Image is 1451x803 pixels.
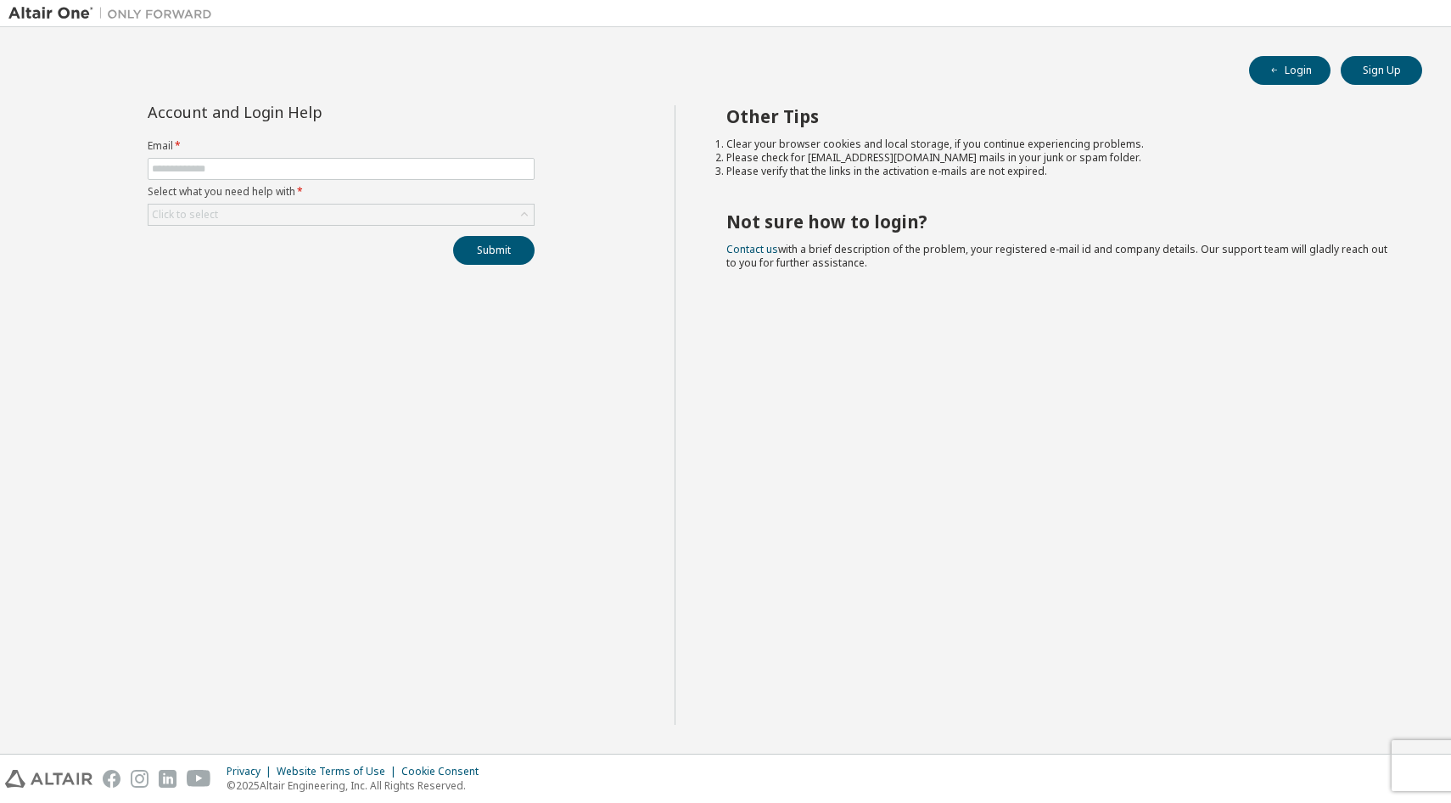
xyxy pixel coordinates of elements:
img: youtube.svg [187,770,211,788]
button: Submit [453,236,535,265]
li: Clear your browser cookies and local storage, if you continue experiencing problems. [726,138,1392,151]
font: Login [1285,64,1312,77]
div: Click to select [152,208,218,222]
h2: Other Tips [726,105,1392,127]
a: Contact us [726,242,778,256]
li: Please verify that the links in the activation e-mails are not expired. [726,165,1392,178]
button: Login [1249,56,1331,85]
div: Privacy [227,765,277,778]
font: 2025 Altair Engineering, Inc. All Rights Reserved. [236,778,466,793]
img: facebook.svg [103,770,120,788]
img: instagram.svg [131,770,148,788]
img: linkedin.svg [159,770,176,788]
div: Website Terms of Use [277,765,401,778]
font: Select what you need help with [148,184,295,199]
div: Cookie Consent [401,765,489,778]
font: Email [148,138,173,153]
span: with a brief description of the problem, your registered e-mail id and company details. Our suppo... [726,242,1387,270]
div: Account and Login Help [148,105,457,119]
button: Sign Up [1341,56,1422,85]
img: Altair One [8,5,221,22]
h2: Not sure how to login? [726,211,1392,233]
p: © [227,778,489,793]
div: Click to select [148,205,534,225]
img: altair_logo.svg [5,770,92,788]
li: Please check for [EMAIL_ADDRESS][DOMAIN_NAME] mails in your junk or spam folder. [726,151,1392,165]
